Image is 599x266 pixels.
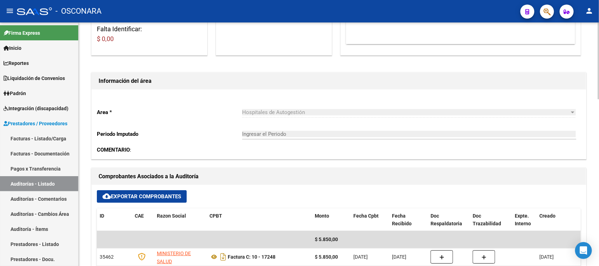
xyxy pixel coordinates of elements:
span: [DATE] [392,254,406,260]
mat-icon: cloud_download [102,192,111,200]
span: $ 5.850,00 [315,237,338,242]
datatable-header-cell: Creado [537,208,586,232]
span: Liquidación de Convenios [4,74,65,82]
strong: Factura C: 10 - 17248 [228,254,275,260]
span: [DATE] [353,254,368,260]
span: Doc Trazabilidad [473,213,501,227]
span: [DATE] [539,254,554,260]
span: CPBT [209,213,222,219]
span: Padrón [4,89,26,97]
h3: Falta Identificar: [97,24,202,44]
h1: Información del área [99,75,579,87]
mat-icon: person [585,7,593,15]
span: - OSCONARA [55,4,101,19]
span: CAE [135,213,144,219]
span: Doc Respaldatoria [431,213,462,227]
datatable-header-cell: Fecha Cpbt [351,208,389,232]
span: Expte. Interno [515,213,531,227]
datatable-header-cell: CAE [132,208,154,232]
datatable-header-cell: Monto [312,208,351,232]
span: Razon Social [157,213,186,219]
div: Open Intercom Messenger [575,242,592,259]
h1: Comprobantes Asociados a la Auditoría [99,171,579,182]
datatable-header-cell: Doc Respaldatoria [428,208,470,232]
datatable-header-cell: Fecha Recibido [389,208,428,232]
strong: $ 5.850,00 [315,254,338,260]
datatable-header-cell: CPBT [207,208,312,232]
p: Area * [97,108,242,116]
span: ID [100,213,104,219]
span: MINISTERIO DE SALUD [157,251,191,264]
span: Integración (discapacidad) [4,105,68,112]
datatable-header-cell: ID [97,208,132,232]
datatable-header-cell: Razon Social [154,208,207,232]
span: Hospitales de Autogestión [242,109,305,115]
span: Firma Express [4,29,40,37]
span: Exportar Comprobantes [102,193,181,200]
span: Inicio [4,44,21,52]
span: Creado [539,213,555,219]
span: Fecha Recibido [392,213,412,227]
span: 35462 [100,254,114,260]
datatable-header-cell: Doc Trazabilidad [470,208,512,232]
span: : [97,147,131,153]
span: Prestadores / Proveedores [4,120,67,127]
span: Reportes [4,59,29,67]
strong: COMENTARIO [97,147,130,153]
button: Exportar Comprobantes [97,190,187,203]
span: Monto [315,213,329,219]
span: Fecha Cpbt [353,213,379,219]
span: $ 0,00 [97,35,114,42]
datatable-header-cell: Expte. Interno [512,208,537,232]
mat-icon: menu [6,7,14,15]
i: Descargar documento [219,251,228,262]
p: Periodo Imputado [97,130,242,138]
